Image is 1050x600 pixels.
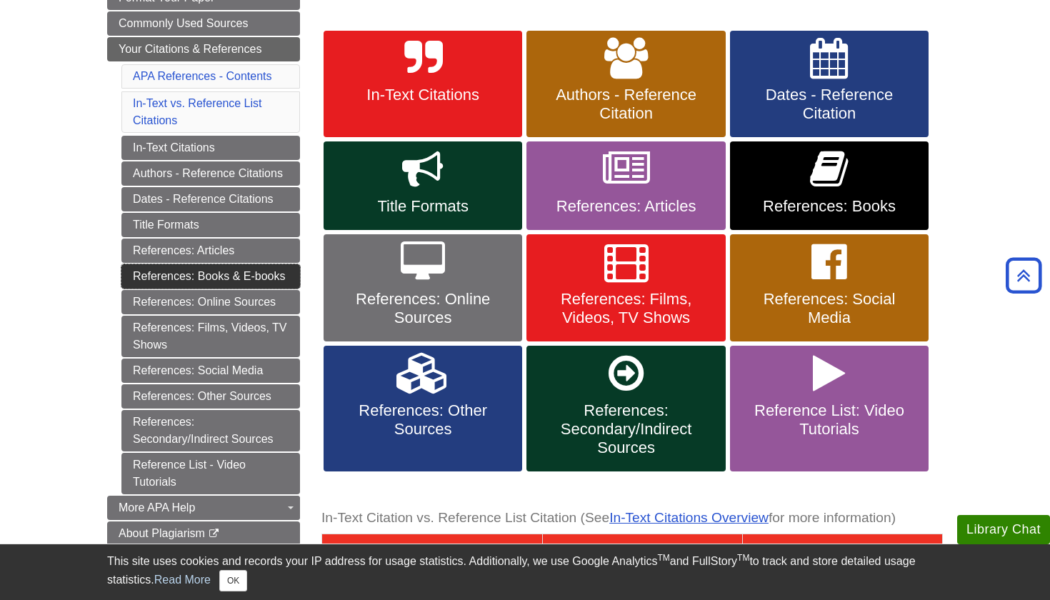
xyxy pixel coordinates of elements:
a: References: Online Sources [324,234,522,341]
a: References: Social Media [730,234,929,341]
a: Your Citations & References [107,37,300,61]
a: Read More [154,574,211,586]
span: References: Articles [537,197,714,216]
a: References: Articles [121,239,300,263]
a: References: Other Sources [324,346,522,471]
span: Your Citations & References [119,43,261,55]
span: Reference List Citation [768,542,917,557]
caption: In-Text Citation vs. Reference List Citation (See for more information) [321,502,943,534]
span: References: Books [741,197,918,216]
span: In-Text Citation [593,542,691,557]
span: References: Other Sources [334,401,511,439]
span: Authors - Reference Citation [537,86,714,123]
span: Differences [395,542,470,557]
a: Title Formats [121,213,300,237]
a: About Plagiarism [107,521,300,546]
a: References: Secondary/Indirect Sources [121,410,300,451]
a: Commonly Used Sources [107,11,300,36]
sup: TM [657,553,669,563]
a: References: Articles [526,141,725,230]
span: Title Formats [334,197,511,216]
a: References: Other Sources [121,384,300,409]
a: Dates - Reference Citation [730,31,929,138]
a: In-Text Citations [121,136,300,160]
div: This site uses cookies and records your IP address for usage statistics. Additionally, we use Goo... [107,553,943,591]
a: References: Books & E-books [121,264,300,289]
sup: TM [737,553,749,563]
a: Reference List: Video Tutorials [730,346,929,471]
span: Commonly Used Sources [119,17,248,29]
a: References: Books [730,141,929,230]
a: APA References - Contents [133,70,271,82]
a: Authors - Reference Citation [526,31,725,138]
i: This link opens in a new window [208,529,220,539]
a: References: Secondary/Indirect Sources [526,346,725,471]
span: More APA Help [119,501,195,514]
a: In-Text Citations [324,31,522,138]
span: About Plagiarism [119,527,205,539]
span: Reference List: Video Tutorials [741,401,918,439]
a: Authors - Reference Citations [121,161,300,186]
span: In-Text Citations [334,86,511,104]
a: More APA Help [107,496,300,520]
a: Back to Top [1001,266,1046,285]
button: Library Chat [957,515,1050,544]
a: In-Text vs. Reference List Citations [133,97,262,126]
span: References: Films, Videos, TV Shows [537,290,714,327]
a: References: Films, Videos, TV Shows [526,234,725,341]
a: Dates - Reference Citations [121,187,300,211]
span: References: Social Media [741,290,918,327]
a: References: Films, Videos, TV Shows [121,316,300,357]
a: Title Formats [324,141,522,230]
span: References: Secondary/Indirect Sources [537,401,714,457]
span: References: Online Sources [334,290,511,327]
a: References: Social Media [121,359,300,383]
span: Dates - Reference Citation [741,86,918,123]
button: Close [219,570,247,591]
a: References: Online Sources [121,290,300,314]
a: Reference List - Video Tutorials [121,453,300,494]
a: In-Text Citations Overview [609,510,769,525]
